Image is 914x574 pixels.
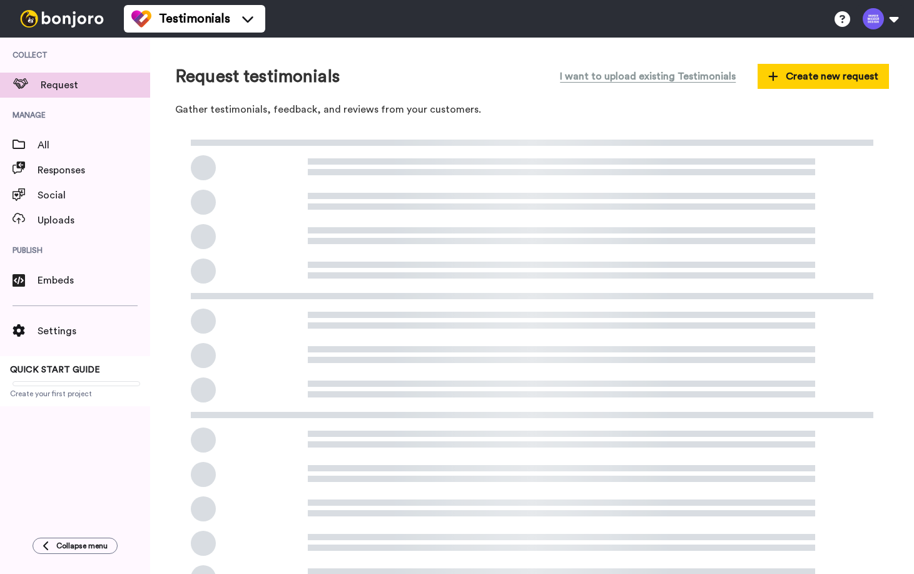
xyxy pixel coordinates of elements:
[560,69,736,84] span: I want to upload existing Testimonials
[175,67,340,86] h1: Request testimonials
[159,10,230,28] span: Testimonials
[758,64,889,89] button: Create new request
[10,389,140,399] span: Create your first project
[38,213,150,228] span: Uploads
[10,366,100,374] span: QUICK START GUIDE
[131,9,151,29] img: tm-color.svg
[33,538,118,554] button: Collapse menu
[175,103,889,117] p: Gather testimonials, feedback, and reviews from your customers.
[38,188,150,203] span: Social
[551,63,745,90] button: I want to upload existing Testimonials
[768,69,878,84] span: Create new request
[38,163,150,178] span: Responses
[38,324,150,339] span: Settings
[38,138,150,153] span: All
[56,541,108,551] span: Collapse menu
[38,273,150,288] span: Embeds
[15,10,109,28] img: bj-logo-header-white.svg
[41,78,150,93] span: Request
